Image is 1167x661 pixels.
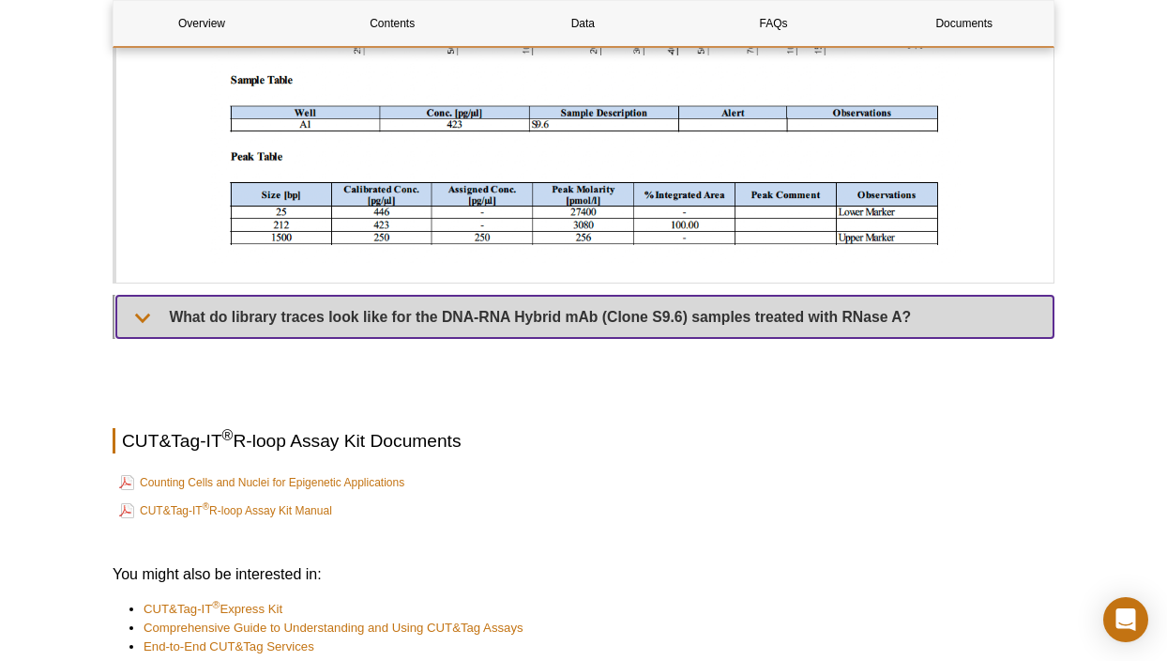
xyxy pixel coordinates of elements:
[116,296,1053,338] summary: What do library traces look like for the DNA-RNA Hybrid mAb (Clone S9.6) samples treated with RNa...
[494,1,671,46] a: Data
[304,1,480,46] a: Contents
[686,1,862,46] a: FAQs
[212,598,220,609] sup: ®
[144,638,314,656] a: End-to-End CUT&Tag Services
[1103,597,1148,642] div: Open Intercom Messenger
[119,500,332,522] a: CUT&Tag-IT®R-loop Assay Kit Manual
[114,1,290,46] a: Overview
[113,428,1054,453] h2: CUT&Tag-IT R-loop Assay Kit Documents
[113,563,1054,586] h3: You might also be interested in:
[144,600,282,619] a: CUT&Tag-IT®Express Kit
[119,471,404,494] a: Counting Cells and Nuclei for Epigenetic Applications
[876,1,1053,46] a: Documents
[144,619,523,638] a: Comprehensive Guide to Understanding and Using CUT&Tag Assays
[222,427,234,443] sup: ®
[203,501,209,512] sup: ®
